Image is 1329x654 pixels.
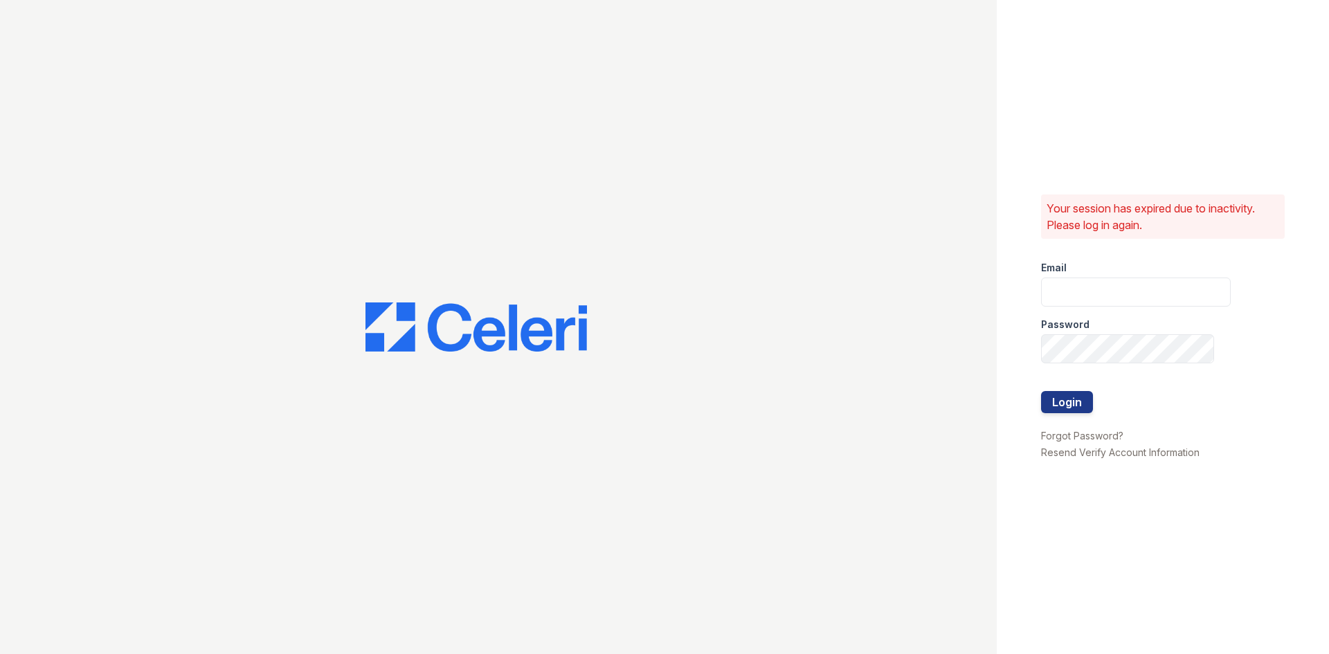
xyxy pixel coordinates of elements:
[1041,430,1123,442] a: Forgot Password?
[1041,391,1093,413] button: Login
[1041,261,1067,275] label: Email
[1047,200,1279,233] p: Your session has expired due to inactivity. Please log in again.
[1041,446,1200,458] a: Resend Verify Account Information
[365,302,587,352] img: CE_Logo_Blue-a8612792a0a2168367f1c8372b55b34899dd931a85d93a1a3d3e32e68fde9ad4.png
[1041,318,1090,331] label: Password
